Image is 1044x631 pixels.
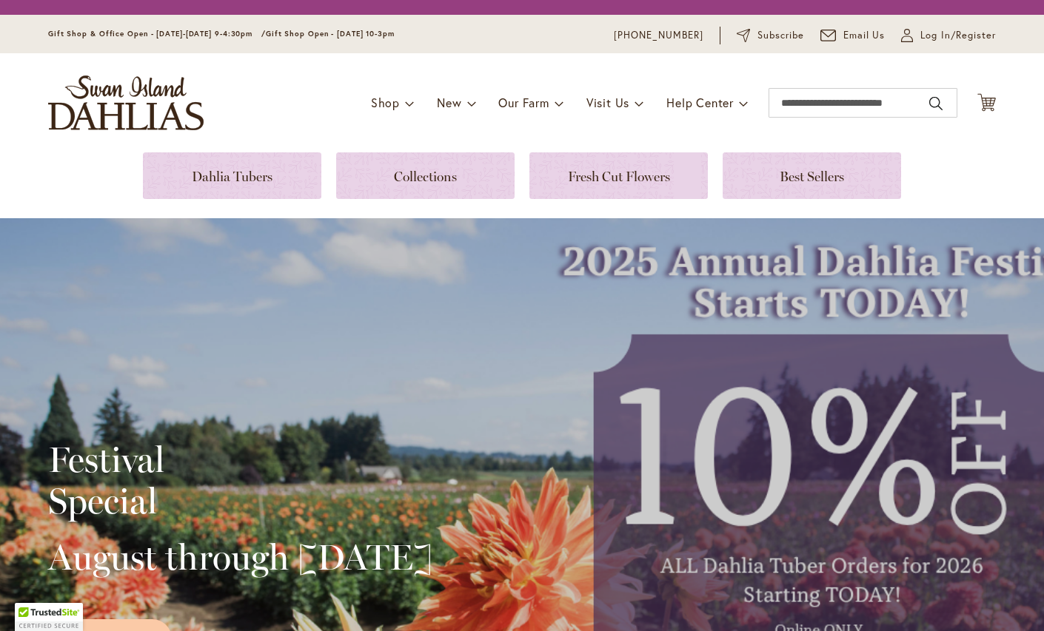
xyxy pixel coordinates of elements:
span: Log In/Register [920,28,996,43]
span: Gift Shop & Office Open - [DATE]-[DATE] 9-4:30pm / [48,29,266,38]
span: Gift Shop Open - [DATE] 10-3pm [266,29,395,38]
span: Email Us [843,28,886,43]
span: Subscribe [757,28,804,43]
a: Email Us [820,28,886,43]
div: TrustedSite Certified [15,603,83,631]
span: New [437,95,461,110]
a: Log In/Register [901,28,996,43]
a: Subscribe [737,28,804,43]
button: Search [929,92,943,115]
h2: Festival Special [48,439,432,522]
span: Help Center [666,95,734,110]
span: Our Farm [498,95,549,110]
span: Visit Us [586,95,629,110]
span: Shop [371,95,400,110]
a: store logo [48,75,204,130]
h2: August through [DATE] [48,536,432,578]
a: [PHONE_NUMBER] [614,28,703,43]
